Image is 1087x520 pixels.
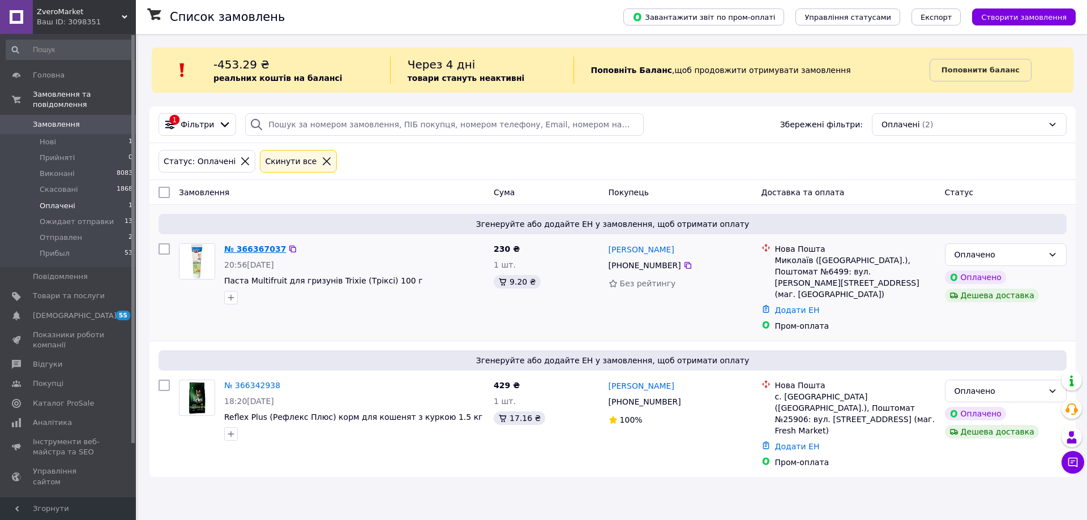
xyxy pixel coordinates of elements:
[33,89,136,110] span: Замовлення та повідомлення
[224,260,274,269] span: 20:56[DATE]
[972,8,1076,25] button: Створити замовлення
[945,407,1006,420] div: Оплачено
[129,153,132,163] span: 0
[224,244,286,253] a: № 366367037
[761,188,845,197] span: Доставка та оплата
[981,13,1067,22] span: Створити замовлення
[163,355,1062,366] span: Згенеруйте або додайте ЕН у замовлення, щоб отримати оплату
[942,66,1020,74] b: Поповнити баланс
[911,8,961,25] button: Експорт
[881,119,920,130] span: Оплачені
[224,397,274,406] span: 18:20[DATE]
[40,248,70,259] span: Прибыл
[775,320,936,332] div: Пром-оплата
[33,418,72,428] span: Аналітика
[179,188,229,197] span: Замовлення
[125,248,132,259] span: 53
[40,184,78,195] span: Скасовані
[408,74,525,83] b: товари стануть неактивні
[955,248,1043,261] div: Оплачено
[921,13,952,22] span: Експорт
[179,380,215,416] a: Фото товару
[494,275,540,289] div: 9.20 ₴
[623,8,784,25] button: Завантажити звіт по пром-оплаті
[945,188,974,197] span: Статус
[129,137,132,147] span: 1
[775,306,820,315] a: Додати ЕН
[574,57,930,84] div: , щоб продовжити отримувати замовлення
[129,201,132,211] span: 1
[37,17,136,27] div: Ваш ID: 3098351
[179,244,215,279] img: Фото товару
[33,437,105,457] span: Інструменти веб-майстра та SEO
[609,380,674,392] a: [PERSON_NAME]
[494,188,515,197] span: Cума
[245,113,644,136] input: Пошук за номером замовлення, ПІБ покупця, номером телефону, Email, номером накладної
[620,279,676,288] span: Без рейтингу
[606,394,683,410] div: [PHONE_NUMBER]
[33,496,105,517] span: Гаманець компанії
[33,466,105,487] span: Управління сайтом
[922,120,934,129] span: (2)
[37,7,122,17] span: ZveroMarket
[33,398,94,409] span: Каталог ProSale
[494,397,516,406] span: 1 шт.
[961,12,1076,21] a: Створити замовлення
[804,13,891,22] span: Управління статусами
[117,184,132,195] span: 1868
[224,381,280,390] a: № 366342938
[163,218,1062,230] span: Згенеруйте або додайте ЕН у замовлення, щоб отримати оплату
[181,119,214,130] span: Фільтри
[494,381,520,390] span: 429 ₴
[945,425,1039,439] div: Дешева доставка
[930,59,1032,81] a: Поповнити баланс
[33,272,88,282] span: Повідомлення
[40,201,75,211] span: Оплачені
[775,391,936,436] div: с. [GEOGRAPHIC_DATA] ([GEOGRAPHIC_DATA].), Поштомат №25906: вул. [STREET_ADDRESS] (маг. Fresh Mar...
[1062,451,1084,474] button: Чат з покупцем
[945,270,1006,284] div: Оплачено
[33,330,105,350] span: Показники роботи компанії
[609,244,674,255] a: [PERSON_NAME]
[263,155,319,167] div: Cкинути все
[33,291,105,301] span: Товари та послуги
[116,311,130,320] span: 55
[213,58,269,71] span: -453.29 ₴
[606,257,683,273] div: [PHONE_NUMBER]
[40,153,75,163] span: Прийняті
[775,255,936,300] div: Миколаїв ([GEOGRAPHIC_DATA].), Поштомат №6499: вул. [PERSON_NAME][STREET_ADDRESS] (маг. [GEOGRAPH...
[609,188,649,197] span: Покупець
[161,155,238,167] div: Статус: Оплачені
[33,379,63,389] span: Покупці
[494,411,545,425] div: 17.16 ₴
[170,10,285,24] h1: Список замовлень
[40,217,114,227] span: Ожидает отправки
[224,276,423,285] a: Паста Multifruit для гризунів Trixie (Тріксі) 100 г
[945,289,1039,302] div: Дешева доставка
[174,62,191,79] img: :exclamation:
[591,66,673,75] b: Поповніть Баланс
[129,233,132,243] span: 2
[224,412,482,422] a: Reflex Plus (Рефлекс Плюс) корм для кошенят з куркою 1.5 кг
[775,457,936,468] div: Пром-оплата
[213,74,343,83] b: реальних коштів на балансі
[775,442,820,451] a: Додати ЕН
[33,311,117,321] span: [DEMOGRAPHIC_DATA]
[494,244,520,253] span: 230 ₴
[40,233,82,243] span: Отправлен
[179,243,215,280] a: Фото товару
[780,119,863,130] span: Збережені фільтри:
[494,260,516,269] span: 1 шт.
[632,12,775,22] span: Завантажити звіт по пром-оплаті
[795,8,900,25] button: Управління статусами
[33,359,62,369] span: Відгуки
[6,40,134,60] input: Пошук
[40,169,75,179] span: Виконані
[187,380,207,415] img: Фото товару
[408,58,476,71] span: Через 4 дні
[33,119,80,130] span: Замовлення
[775,380,936,391] div: Нова Пошта
[955,385,1043,397] div: Оплачено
